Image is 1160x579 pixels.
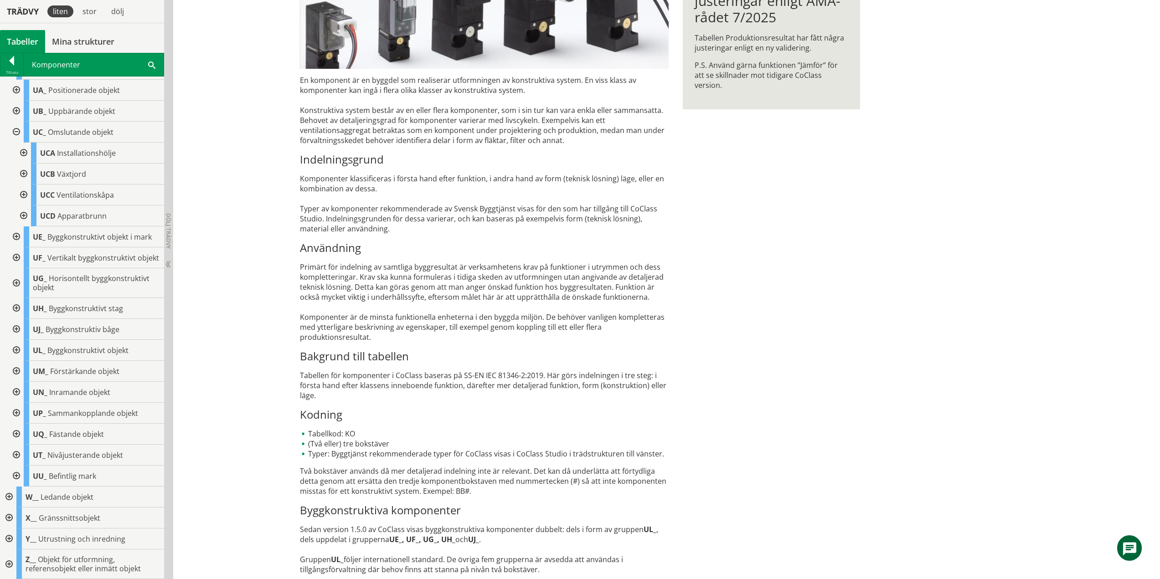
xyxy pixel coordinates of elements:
span: Positionerade objekt [48,85,120,95]
span: Växtjord [57,169,86,179]
span: UC_ [33,127,46,137]
a: Mina strukturer [45,30,121,53]
span: UCC [40,190,55,200]
span: UA_ [33,85,46,95]
span: UH_ [33,303,47,313]
span: Byggkonstruktivt objekt i mark [47,232,152,242]
li: Typer: Byggtjänst rekommenderade typer för CoClass visas i CoClass Studio i trädstrukturen till v... [300,449,669,459]
span: Uppbärande objekt [48,106,115,116]
span: UF_ [33,253,46,263]
span: Dölj trädvy [165,213,172,249]
span: Installationshölje [57,148,116,158]
span: Gränssnittsobjekt [39,513,100,523]
span: UG_ [33,273,47,283]
span: W__ [26,492,39,502]
span: Befintlig mark [49,471,96,481]
span: UP_ [33,408,46,418]
span: UL_ [33,345,46,355]
span: Horisontellt byggkonstruktivt objekt [33,273,150,292]
span: Ledande objekt [41,492,93,502]
span: Nivåjusterande objekt [47,450,123,460]
span: Fästande objekt [49,429,104,439]
span: UT_ [33,450,46,460]
div: dölj [106,5,129,17]
span: Ventilationskåpa [57,190,114,200]
span: UCB [40,169,55,179]
span: Förstärkande objekt [50,366,119,376]
strong: UJ_ [468,534,479,544]
h3: Kodning [300,408,669,421]
span: UM_ [33,366,48,376]
span: Sök i tabellen [148,60,155,69]
span: UQ_ [33,429,47,439]
p: Tabellen Produktionsresultat har fått några justeringar enligt en ny validering. [695,33,848,53]
div: Trädvy [2,6,44,16]
span: Objekt för utformning, referensobjekt eller inmätt objekt [26,554,141,574]
strong: UE_, UF_, UG_, UH_ [389,534,455,544]
span: Byggkonstruktiv båge [46,324,119,334]
span: UE_ [33,232,46,242]
li: Tabellkod: KO [300,429,669,439]
h3: Användning [300,241,669,255]
div: En komponent är en byggdel som realiserar utformningen av konstruktiva system. En viss klass av k... [300,75,669,574]
div: stor [77,5,102,17]
span: X__ [26,513,37,523]
h3: Bakgrund till tabellen [300,349,669,363]
h3: Byggkonstruktiva komponenter [300,503,669,517]
span: Apparatbrunn [57,211,107,221]
span: UN_ [33,387,47,397]
span: Utrustning och inredning [38,534,125,544]
span: UCA [40,148,55,158]
span: UCD [40,211,56,221]
span: UB_ [33,106,46,116]
h3: Indelningsgrund [300,153,669,166]
span: UU_ [33,471,47,481]
li: (Två eller) tre bokstäver [300,439,669,449]
div: Komponenter [24,53,164,76]
span: Vertikalt byggkonstruktivt objekt [47,253,159,263]
span: Byggkonstruktivt objekt [47,345,129,355]
strong: UL_ [644,524,656,534]
span: Z__ [26,554,36,564]
div: liten [47,5,73,17]
p: P.S. Använd gärna funktionen ”Jämför” för att se skillnader mot tidigare CoClass version. [695,60,848,90]
span: Inramande objekt [49,387,110,397]
span: Byggkonstruktivt stag [49,303,123,313]
span: Omslutande objekt [48,127,113,137]
strong: UL_ [331,554,344,564]
span: Sammankopplande objekt [48,408,138,418]
div: Tillbaka [0,69,23,76]
span: UJ_ [33,324,44,334]
span: Y__ [26,534,36,544]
